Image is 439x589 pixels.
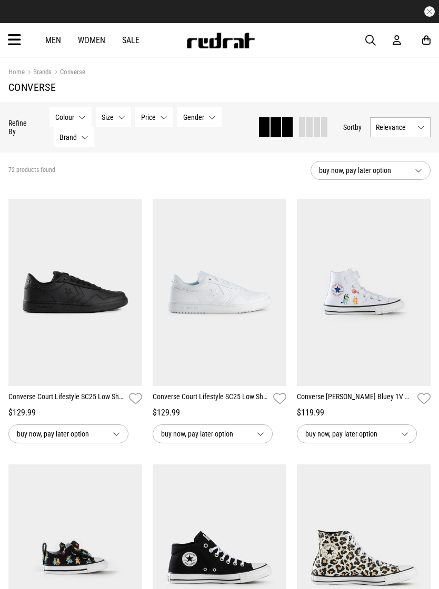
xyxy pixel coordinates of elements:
[297,199,431,386] img: Converse Chuck Taylor Bluey 1v Hi Shoes - Kids in Blue
[8,81,431,94] h1: Converse
[297,391,413,407] a: Converse [PERSON_NAME] Bluey 1V Hi Shoes - Kids
[186,33,255,48] img: Redrat logo
[297,424,417,443] button: buy now, pay later option
[376,123,413,131] span: Relevance
[8,68,25,76] a: Home
[8,119,34,136] p: Refine By
[59,133,77,141] span: Brand
[55,113,74,121] span: Colour
[8,424,128,443] button: buy now, pay later option
[141,6,298,17] iframe: Customer reviews powered by Trustpilot
[153,391,269,407] a: Converse Court Lifestyle SC25 Low Shoes - Unisex
[96,107,131,127] button: Size
[54,127,94,147] button: Brand
[78,35,105,45] a: Women
[305,428,393,440] span: buy now, pay later option
[102,113,114,121] span: Size
[183,113,204,121] span: Gender
[355,123,362,131] span: by
[25,68,52,78] a: Brands
[135,107,173,127] button: Price
[161,428,248,440] span: buy now, pay later option
[153,424,273,443] button: buy now, pay later option
[8,199,142,386] img: Converse Court Lifestyle Sc25 Low Shoes - Unisex in Black
[319,164,406,177] span: buy now, pay later option
[297,407,431,419] div: $119.99
[49,107,92,127] button: Colour
[8,391,125,407] a: Converse Court Lifestyle SC25 Low Shoes - Unisex
[122,35,139,45] a: Sale
[17,428,104,440] span: buy now, pay later option
[343,121,362,134] button: Sortby
[370,117,431,137] button: Relevance
[8,166,55,175] span: 72 products found
[177,107,222,127] button: Gender
[45,35,61,45] a: Men
[52,68,85,78] a: Converse
[153,407,286,419] div: $129.99
[141,113,156,121] span: Price
[153,199,286,386] img: Converse Court Lifestyle Sc25 Low Shoes - Unisex in White
[8,407,142,419] div: $129.99
[311,161,431,180] button: buy now, pay later option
